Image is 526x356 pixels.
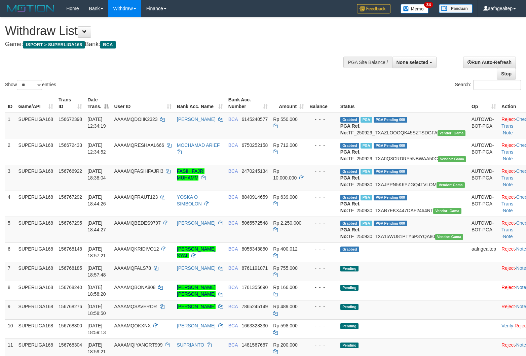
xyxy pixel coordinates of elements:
span: Grabbed [340,117,359,123]
b: PGA Ref. No: [340,175,361,187]
span: Rp 489.000 [273,304,297,309]
td: 2 [5,139,16,165]
span: 156768276 [59,304,82,309]
span: Rp 550.000 [273,117,297,122]
td: AUTOWD-BOT-PGA [469,165,499,191]
span: Vendor URL: https://trx31.1velocity.biz [438,130,466,136]
b: PGA Ref. No: [340,201,361,213]
a: Note [503,234,513,239]
a: Reject [501,142,515,148]
td: 9 [5,300,16,319]
span: Vendor URL: https://trx31.1velocity.biz [435,234,463,240]
span: [DATE] 18:57:48 [87,265,106,278]
th: Balance [307,94,338,113]
a: MOCHAMAD ARIEF [177,142,220,148]
span: Grabbed [340,169,359,174]
span: [DATE] 18:38:04 [87,168,106,181]
th: Date Trans.: activate to sort column descending [85,94,111,113]
span: AAAAMQIYANGRT999 [114,342,162,348]
a: [PERSON_NAME] [PERSON_NAME] [177,285,216,297]
a: Reject [501,194,515,200]
label: Show entries [5,80,56,90]
span: BCA [228,342,238,348]
span: ISPORT > SUPERLIGA168 [23,41,85,48]
span: 156768240 [59,285,82,290]
a: [PERSON_NAME] [177,304,216,309]
a: [PERSON_NAME] SYAF [177,246,216,258]
span: AAAAMQFRAUT123 [114,194,158,200]
th: Status [338,94,469,113]
span: Pending [340,323,359,329]
label: Search: [455,80,521,90]
a: Note [503,182,513,187]
span: PGA Pending [374,143,407,149]
span: BCA [100,41,115,48]
div: PGA Site Balance / [343,57,392,68]
a: Note [503,156,513,161]
div: - - - [309,116,335,123]
a: SUPRIANTO [177,342,204,348]
span: Rp 166.000 [273,285,297,290]
a: FASIH FAJRI MUHAMM [177,168,204,181]
span: [DATE] 18:59:13 [87,323,106,335]
td: SUPERLIGA168 [16,139,56,165]
span: Rp 639.000 [273,194,297,200]
a: Reject [501,117,515,122]
span: Marked by aafsoycanthlai [361,117,372,123]
span: BCA [228,304,238,309]
span: PGA Pending [374,117,407,123]
span: Copy 7865245149 to clipboard [241,304,268,309]
span: Grabbed [340,221,359,226]
td: 6 [5,242,16,262]
a: Reject [501,342,515,348]
th: User ID: activate to sort column ascending [111,94,174,113]
select: Showentries [17,80,42,90]
span: Rp 10.000.000 [273,168,297,181]
input: Search: [473,80,521,90]
span: Pending [340,285,359,291]
img: MOTION_logo.png [5,3,56,13]
td: TF_250929_TXAZLOOOQK45SZTSDGFA [338,113,469,139]
td: AUTOWD-BOT-PGA [469,217,499,242]
td: SUPERLIGA168 [16,319,56,338]
div: - - - [309,220,335,226]
span: AAAAMQFALS78 [114,265,151,271]
span: AAAAMQFASIHFAJRI3 [114,168,163,174]
span: Pending [340,343,359,348]
span: 156768300 [59,323,82,328]
span: Copy 8761191071 to clipboard [241,265,268,271]
span: [DATE] 12:34:52 [87,142,106,155]
span: AAAAMQRESHAAL666 [114,142,164,148]
span: Copy 1761355690 to clipboard [241,285,268,290]
span: AAAAMQOKXNX [114,323,151,328]
span: 156672433 [59,142,82,148]
a: [PERSON_NAME] [177,117,216,122]
td: SUPERLIGA168 [16,165,56,191]
span: AAAAMQBEDES9797 [114,220,161,226]
td: SUPERLIGA168 [16,217,56,242]
th: Amount: activate to sort column ascending [270,94,307,113]
button: None selected [392,57,437,68]
div: - - - [309,284,335,291]
b: PGA Ref. No: [340,149,361,161]
span: PGA Pending [374,221,407,226]
td: 8 [5,281,16,300]
td: SUPERLIGA168 [16,191,56,217]
span: AAAAMQDOIIK2323 [114,117,157,122]
span: 156768185 [59,265,82,271]
span: 156672398 [59,117,82,122]
span: 156768148 [59,246,82,252]
a: Reject [501,168,515,174]
span: Marked by aafsoumeymey [361,169,372,174]
td: TF_250930_TXAB7EKX447DAF2464NT [338,191,469,217]
span: Pending [340,266,359,271]
span: BCA [228,285,238,290]
div: - - - [309,322,335,329]
span: Copy 6145240577 to clipboard [241,117,268,122]
div: - - - [309,168,335,174]
td: 3 [5,165,16,191]
span: [DATE] 18:44:26 [87,194,106,206]
a: Reject [501,304,515,309]
th: Op: activate to sort column ascending [469,94,499,113]
span: Rp 2.250.000 [273,220,301,226]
